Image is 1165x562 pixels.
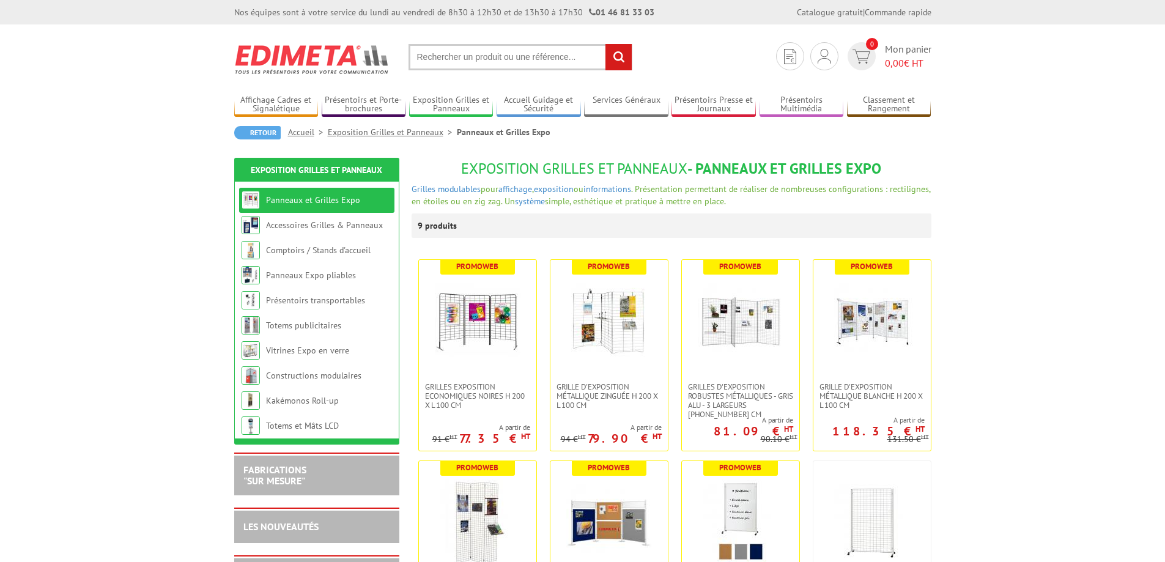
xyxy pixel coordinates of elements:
a: exposition [534,183,574,194]
a: Présentoirs Multimédia [760,95,844,115]
sup: HT [578,432,586,441]
a: Commande rapide [865,7,931,18]
h1: - Panneaux et Grilles Expo [412,161,931,177]
sup: HT [921,432,929,441]
b: Promoweb [456,261,498,272]
img: Panneaux Expo pliables [242,266,260,284]
p: 131.50 € [887,435,929,444]
a: Exposition Grilles et Panneaux [328,127,457,138]
b: Promoweb [719,462,761,473]
sup: HT [449,432,457,441]
span: Grilles Exposition Economiques Noires H 200 x L 100 cm [425,382,530,410]
a: Présentoirs transportables [266,295,365,306]
span: A partir de [561,423,662,432]
a: Panneaux et Grilles Expo [266,194,360,205]
img: Grilles d'exposition robustes métalliques - gris alu - 3 largeurs 70-100-120 cm [698,278,783,364]
p: 77.35 € [459,435,530,442]
input: Rechercher un produit ou une référence... [409,44,632,70]
a: affichage [498,183,532,194]
a: Présentoirs et Porte-brochures [322,95,406,115]
span: A partir de [432,423,530,432]
span: A partir de [682,415,793,425]
img: devis rapide [852,50,870,64]
sup: HT [653,431,662,442]
img: Edimeta [234,37,390,82]
div: | [797,6,931,18]
span: Grille d'exposition métallique Zinguée H 200 x L 100 cm [557,382,662,410]
b: Promoweb [719,261,761,272]
img: Grille d'exposition métallique blanche H 200 x L 100 cm [829,278,915,364]
b: Promoweb [456,462,498,473]
span: 0,00 [885,57,904,69]
div: Nos équipes sont à votre service du lundi au vendredi de 8h30 à 12h30 et de 13h30 à 17h30 [234,6,654,18]
a: devis rapide 0 Mon panier 0,00€ HT [845,42,931,70]
img: Grilles Exposition Economiques Noires H 200 x L 100 cm [435,278,520,364]
a: Constructions modulaires [266,370,361,381]
a: Grilles Exposition Economiques Noires H 200 x L 100 cm [419,382,536,410]
a: Affichage Cadres et Signalétique [234,95,319,115]
a: Catalogue gratuit [797,7,863,18]
span: Grilles d'exposition robustes métalliques - gris alu - 3 largeurs [PHONE_NUMBER] cm [688,382,793,419]
a: modulables [438,183,481,194]
li: Panneaux et Grilles Expo [457,126,550,138]
b: Promoweb [851,261,893,272]
p: 118.35 € [832,427,925,435]
img: Grille d'exposition métallique Zinguée H 200 x L 100 cm [566,278,652,364]
img: devis rapide [818,49,831,64]
span: pour , ou . Présentation permettant de réaliser de nombreuses configurations : rectilignes, en ét... [412,183,930,207]
img: Comptoirs / Stands d'accueil [242,241,260,259]
p: 91 € [432,435,457,444]
span: A partir de [813,415,925,425]
input: rechercher [605,44,632,70]
a: Exposition Grilles et Panneaux [251,165,382,176]
p: 79.90 € [588,435,662,442]
a: Retour [234,126,281,139]
sup: HT [790,432,797,441]
a: Exposition Grilles et Panneaux [409,95,494,115]
span: Exposition Grilles et Panneaux [461,159,687,178]
b: Promoweb [588,261,630,272]
a: système [515,196,545,207]
a: Classement et Rangement [847,95,931,115]
p: 9 produits [418,213,464,238]
a: Accueil Guidage et Sécurité [497,95,581,115]
img: Totems publicitaires [242,316,260,335]
a: Panneaux Expo pliables [266,270,356,281]
img: Kakémonos Roll-up [242,391,260,410]
a: Totems et Mâts LCD [266,420,339,431]
a: Accessoires Grilles & Panneaux [266,220,383,231]
strong: 01 46 81 33 03 [589,7,654,18]
a: Totems publicitaires [266,320,341,331]
a: Kakémonos Roll-up [266,395,339,406]
p: 94 € [561,435,586,444]
sup: HT [915,424,925,434]
a: FABRICATIONS"Sur Mesure" [243,464,306,487]
a: Vitrines Expo en verre [266,345,349,356]
a: Grille d'exposition métallique Zinguée H 200 x L 100 cm [550,382,668,410]
sup: HT [521,431,530,442]
img: devis rapide [784,49,796,64]
a: Comptoirs / Stands d'accueil [266,245,371,256]
b: Promoweb [588,462,630,473]
a: Grilles d'exposition robustes métalliques - gris alu - 3 largeurs [PHONE_NUMBER] cm [682,382,799,419]
a: informations [583,183,631,194]
a: Services Généraux [584,95,668,115]
sup: HT [784,424,793,434]
img: Présentoirs transportables [242,291,260,309]
span: Grille d'exposition métallique blanche H 200 x L 100 cm [819,382,925,410]
p: 81.09 € [714,427,793,435]
a: Présentoirs Presse et Journaux [671,95,756,115]
a: Accueil [288,127,328,138]
img: Accessoires Grilles & Panneaux [242,216,260,234]
img: Constructions modulaires [242,366,260,385]
span: € HT [885,56,931,70]
a: LES NOUVEAUTÉS [243,520,319,533]
span: 0 [866,38,878,50]
img: Panneaux et Grilles Expo [242,191,260,209]
a: Grille d'exposition métallique blanche H 200 x L 100 cm [813,382,931,410]
img: Vitrines Expo en verre [242,341,260,360]
a: Grilles [412,183,435,194]
img: Totems et Mâts LCD [242,416,260,435]
span: Mon panier [885,42,931,70]
p: 90.10 € [761,435,797,444]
